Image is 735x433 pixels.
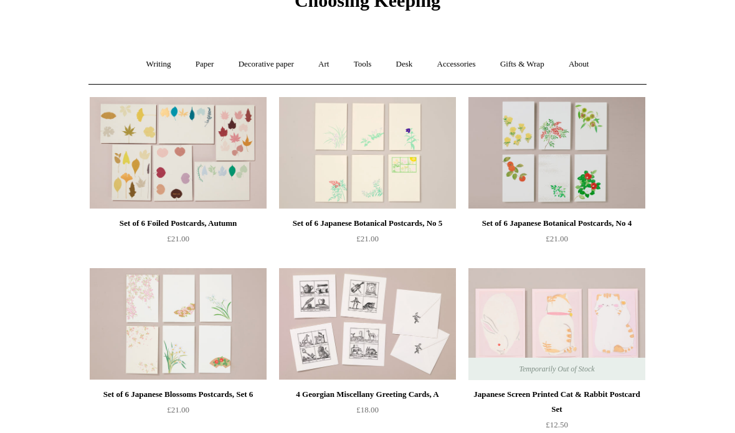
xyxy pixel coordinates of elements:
img: Set of 6 Japanese Botanical Postcards, No 4 [468,97,645,209]
div: Japanese Screen Printed Cat & Rabbit Postcard Set [472,387,642,417]
a: About [557,48,600,81]
a: Set of 6 Japanese Blossoms Postcards, Set 6 Set of 6 Japanese Blossoms Postcards, Set 6 [90,268,267,380]
span: £21.00 [356,234,379,243]
div: Set of 6 Japanese Botanical Postcards, No 4 [472,216,642,231]
a: Accessories [426,48,487,81]
a: Desk [385,48,424,81]
span: Temporarily Out of Stock [506,358,607,380]
div: 4 Georgian Miscellany Greeting Cards, A [282,387,453,402]
img: Set of 6 Japanese Botanical Postcards, No 5 [279,97,456,209]
span: £21.00 [546,234,568,243]
a: 4 Georgian Miscellany Greeting Cards, A 4 Georgian Miscellany Greeting Cards, A [279,268,456,380]
div: Set of 6 Japanese Blossoms Postcards, Set 6 [93,387,263,402]
img: Set of 6 Foiled Postcards, Autumn [90,97,267,209]
img: 4 Georgian Miscellany Greeting Cards, A [279,268,456,380]
a: Paper [184,48,225,81]
a: Tools [343,48,383,81]
a: Writing [135,48,183,81]
a: Gifts & Wrap [489,48,556,81]
a: Japanese Screen Printed Cat & Rabbit Postcard Set Japanese Screen Printed Cat & Rabbit Postcard S... [468,268,645,380]
img: Set of 6 Japanese Blossoms Postcards, Set 6 [90,268,267,380]
a: Set of 6 Japanese Botanical Postcards, No 4 £21.00 [468,216,645,267]
a: Set of 6 Japanese Botanical Postcards, No 5 Set of 6 Japanese Botanical Postcards, No 5 [279,97,456,209]
span: £21.00 [167,405,189,414]
img: Japanese Screen Printed Cat & Rabbit Postcard Set [468,268,645,380]
div: Set of 6 Japanese Botanical Postcards, No 5 [282,216,453,231]
span: £12.50 [546,420,568,429]
a: Set of 6 Japanese Botanical Postcards, No 4 Set of 6 Japanese Botanical Postcards, No 4 [468,97,645,209]
div: Set of 6 Foiled Postcards, Autumn [93,216,263,231]
a: Set of 6 Foiled Postcards, Autumn Set of 6 Foiled Postcards, Autumn [90,97,267,209]
a: Set of 6 Japanese Botanical Postcards, No 5 £21.00 [279,216,456,267]
a: Decorative paper [227,48,305,81]
span: £21.00 [167,234,189,243]
span: £18.00 [356,405,379,414]
a: Set of 6 Foiled Postcards, Autumn £21.00 [90,216,267,267]
a: Art [307,48,340,81]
